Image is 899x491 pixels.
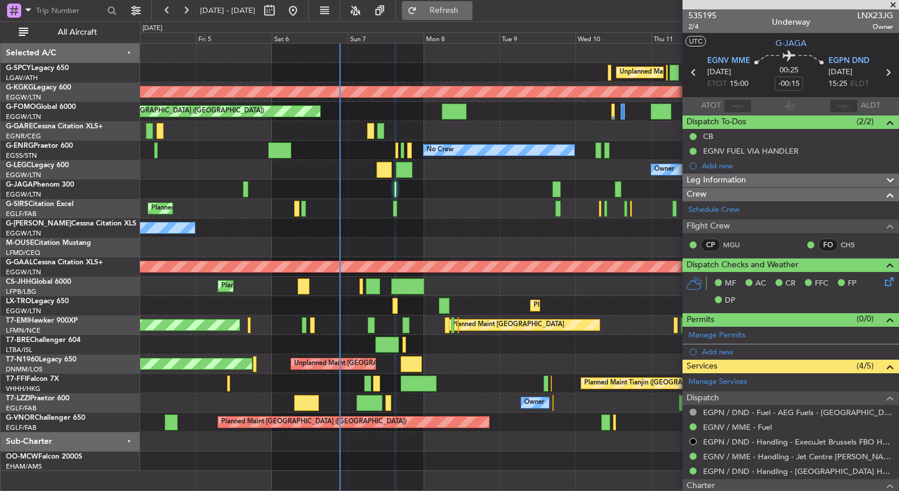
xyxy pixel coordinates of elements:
[6,229,41,238] a: EGGW/LTN
[6,123,103,130] a: G-GARECessna Citation XLS+
[524,394,544,412] div: Owner
[703,407,893,417] a: EGPN / DND - Fuel - AEG Fuels - [GEOGRAPHIC_DATA] Fuel EGPN / DND
[534,297,611,314] div: Planned Maint Dusseldorf
[196,32,272,43] div: Fri 5
[6,74,38,82] a: LGAV/ATH
[850,78,869,90] span: ELDT
[818,238,838,251] div: FO
[703,452,893,462] a: EGNV / MME - Handling - Jet Centre [PERSON_NAME] Aviation EGNV / MME
[452,316,564,334] div: Planned Maint [GEOGRAPHIC_DATA]
[142,24,162,34] div: [DATE]
[6,453,38,460] span: OO-MCW
[6,210,36,218] a: EGLF/FAB
[6,220,136,227] a: G-[PERSON_NAME]Cessna Citation XLS
[584,374,721,392] div: Planned Maint Tianjin ([GEOGRAPHIC_DATA])
[6,104,36,111] span: G-FOMO
[772,16,810,28] div: Underway
[6,201,74,208] a: G-SIRSCitation Excel
[620,64,810,81] div: Unplanned Maint [GEOGRAPHIC_DATA] ([PERSON_NAME] Intl)
[6,190,41,199] a: EGGW/LTN
[651,32,727,43] div: Thu 11
[6,132,41,141] a: EGNR/CEG
[687,174,746,187] span: Leg Information
[6,278,71,286] a: CS-JHHGlobal 6000
[707,55,750,67] span: EGNV MME
[6,93,41,102] a: EGGW/LTN
[702,347,893,357] div: Add new
[6,123,33,130] span: G-GARE
[688,330,745,341] a: Manage Permits
[6,259,33,266] span: G-GAAL
[6,365,42,374] a: DNMM/LOS
[857,313,874,325] span: (0/0)
[6,404,36,413] a: EGLF/FAB
[6,259,103,266] a: G-GAALCessna Citation XLS+
[857,360,874,372] span: (4/5)
[6,181,33,188] span: G-JAGA
[6,151,37,160] a: EGSS/STN
[294,355,488,373] div: Unplanned Maint [GEOGRAPHIC_DATA] ([GEOGRAPHIC_DATA])
[6,298,69,305] a: LX-TROLegacy 650
[6,337,30,344] span: T7-BRE
[828,67,853,78] span: [DATE]
[6,171,41,180] a: EGGW/LTN
[6,65,69,72] a: G-SPCYLegacy 650
[36,2,104,19] input: Trip Number
[272,32,348,43] div: Sat 6
[427,141,454,159] div: No Crew
[6,278,31,286] span: CS-JHH
[6,317,78,324] a: T7-EMIHawker 900XP
[701,238,720,251] div: CP
[702,161,893,171] div: Add new
[6,201,28,208] span: G-SIRS
[688,204,740,216] a: Schedule Crew
[500,32,575,43] div: Tue 9
[703,131,713,141] div: CB
[828,55,870,67] span: EGPN DND
[6,287,36,296] a: LFPB/LBG
[685,36,706,47] button: UTC
[654,161,674,178] div: Owner
[785,278,795,290] span: CR
[6,453,82,460] a: OO-MCWFalcon 2000S
[6,248,40,257] a: LFMD/CEQ
[723,240,750,250] a: MGU
[13,23,128,42] button: All Aircraft
[701,100,721,112] span: ATOT
[6,84,71,91] a: G-KGKGLegacy 600
[6,84,34,91] span: G-KGKG
[703,437,893,447] a: EGPN / DND - Handling - ExecuJet Brussels FBO Handling Abelag
[688,22,717,32] span: 2/4
[31,28,124,37] span: All Aircraft
[6,326,41,335] a: LFMN/NCE
[687,258,798,272] span: Dispatch Checks and Weather
[687,220,730,233] span: Flight Crew
[6,395,30,402] span: T7-LZZI
[419,6,469,15] span: Refresh
[848,278,857,290] span: FP
[725,295,735,307] span: DP
[221,277,407,295] div: Planned Maint [GEOGRAPHIC_DATA] ([GEOGRAPHIC_DATA])
[828,78,847,90] span: 15:25
[79,102,264,120] div: Planned Maint [GEOGRAPHIC_DATA] ([GEOGRAPHIC_DATA])
[6,356,39,363] span: T7-N1960
[6,462,42,471] a: EHAM/AMS
[703,146,798,156] div: EGNV FUEL VIA HANDLER
[725,278,736,290] span: MF
[687,360,717,373] span: Services
[348,32,424,43] div: Sun 7
[857,115,874,128] span: (2/2)
[780,65,798,77] span: 00:25
[841,240,867,250] a: CHS
[200,5,255,16] span: [DATE] - [DATE]
[6,240,91,247] a: M-OUSECitation Mustang
[687,313,714,327] span: Permits
[687,115,746,129] span: Dispatch To-Dos
[424,32,500,43] div: Mon 8
[707,78,727,90] span: ETOT
[724,99,752,113] input: --:--
[6,181,74,188] a: G-JAGAPhenom 300
[6,395,69,402] a: T7-LZZIPraetor 600
[703,466,893,476] a: EGPN / DND - Handling - [GEOGRAPHIC_DATA] Handling EGPN / DND
[6,298,31,305] span: LX-TRO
